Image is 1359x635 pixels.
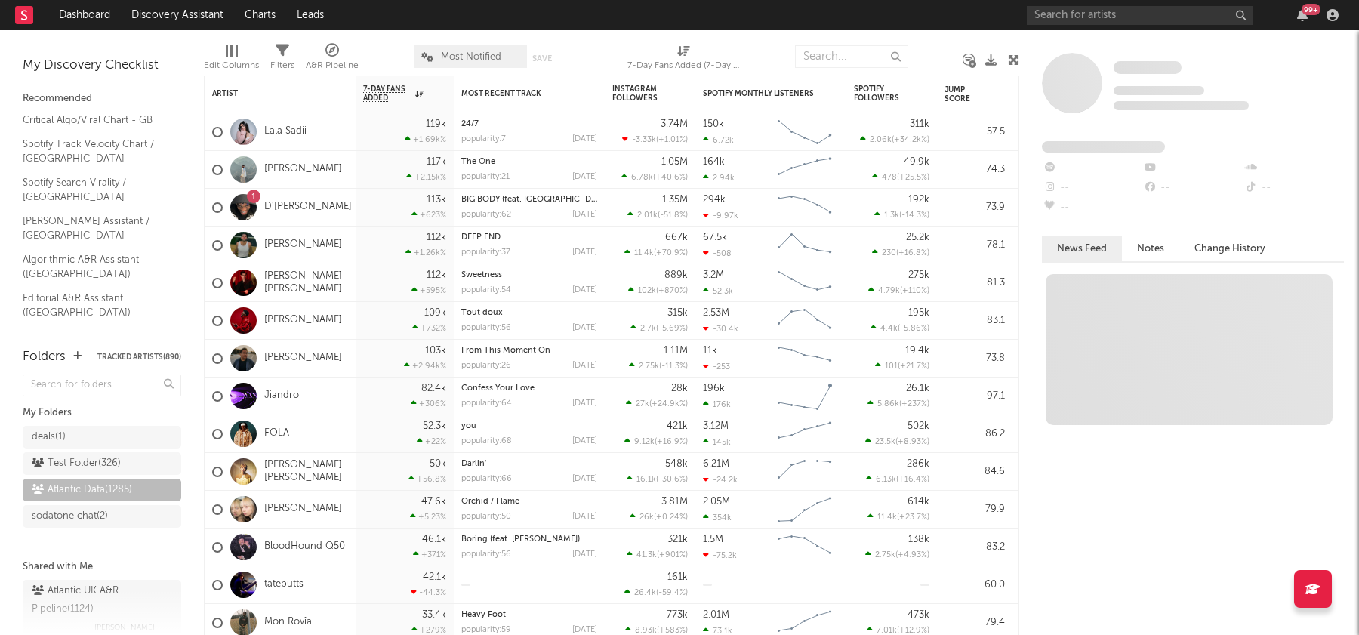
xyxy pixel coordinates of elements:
div: 161k [667,572,688,582]
div: ( ) [626,399,688,408]
a: Tout doux [461,309,503,317]
div: Boring (feat. Nino Paid) [461,535,597,544]
span: +0.24 % [656,513,686,522]
span: +16.9 % [657,438,686,446]
div: 7-Day Fans Added (7-Day Fans Added) [627,38,741,82]
a: DEEP END [461,233,501,242]
span: 6.78k [631,174,653,182]
div: DEEP END [461,233,597,242]
div: 74.3 [945,161,1005,179]
div: ( ) [627,210,688,220]
span: +8.93 % [898,438,927,446]
a: Mon Rovîa [264,616,312,629]
div: popularity: 50 [461,513,511,521]
div: Shared with Me [23,558,181,576]
div: +371 % [413,550,446,559]
div: ( ) [624,587,688,597]
div: 667k [665,233,688,242]
div: popularity: 26 [461,362,511,370]
div: [DATE] [572,173,597,181]
span: Tracking Since: [DATE] [1114,86,1204,95]
div: popularity: 7 [461,135,506,143]
div: 25.2k [906,233,929,242]
a: Editorial A&R Assistant ([GEOGRAPHIC_DATA]) [23,290,166,321]
span: 9.12k [634,438,655,446]
span: +16.4 % [898,476,927,484]
div: 2.94k [703,173,735,183]
div: 1.35M [662,195,688,205]
div: [DATE] [572,475,597,483]
div: popularity: 68 [461,437,512,445]
a: [PERSON_NAME] [264,314,342,327]
a: From This Moment On [461,347,550,355]
div: 119k [426,119,446,129]
span: 0 fans last week [1114,101,1249,110]
a: Orchid / Flame [461,498,519,506]
input: Search for folders... [23,375,181,396]
div: popularity: 21 [461,173,510,181]
div: A&R Pipeline [306,38,359,82]
span: Fans Added by Platform [1042,141,1165,153]
svg: Chart title [771,453,839,491]
div: 33.4k [422,610,446,620]
a: Heavy Foot [461,611,506,619]
span: -14.3 % [901,211,927,220]
div: +22 % [417,436,446,446]
div: ( ) [621,172,688,182]
div: -9.97k [703,211,738,220]
div: 1.11M [664,346,688,356]
svg: Chart title [771,491,839,529]
button: Tracked Artists(890) [97,353,181,361]
a: Boring (feat. [PERSON_NAME]) [461,535,580,544]
div: 103k [425,346,446,356]
span: Most Notified [441,52,501,62]
div: ( ) [872,172,929,182]
div: 19.4k [905,346,929,356]
div: 6.21M [703,459,729,469]
div: 52.3k [703,286,733,296]
div: -508 [703,248,732,258]
span: 2.7k [640,325,656,333]
svg: Chart title [771,151,839,189]
span: 230 [882,249,896,257]
div: popularity: 37 [461,248,510,257]
span: Some Artist [1114,61,1182,74]
span: +110 % [902,287,927,295]
div: Atlantic UK A&R Pipeline ( 1124 ) [32,582,168,618]
div: [DATE] [572,211,597,219]
div: Sweetness [461,271,597,279]
span: +4.93 % [898,551,927,559]
span: 26.4k [634,589,656,597]
div: 113k [427,195,446,205]
a: sodatone chat(2) [23,505,181,528]
div: Artist [212,89,325,98]
span: +24.9k % [652,400,686,408]
div: ( ) [865,436,929,446]
div: +2.15k % [406,172,446,182]
div: Spotify Followers [854,85,907,103]
div: ( ) [872,248,929,257]
button: Change History [1179,236,1280,261]
input: Search... [795,45,908,68]
div: -- [1042,159,1142,178]
div: [DATE] [572,135,597,143]
span: 478 [882,174,897,182]
div: -- [1142,178,1243,198]
div: 7-Day Fans Added (7-Day Fans Added) [627,57,741,75]
div: deals ( 1 ) [32,428,66,446]
div: +306 % [411,399,446,408]
div: From This Moment On [461,347,597,355]
div: Instagram Followers [612,85,665,103]
span: 2.06k [870,136,892,144]
a: deals(1) [23,426,181,449]
div: 192k [908,195,929,205]
div: [DATE] [572,550,597,559]
div: -- [1042,178,1142,198]
span: -3.33k [632,136,656,144]
div: 196k [703,384,725,393]
span: 1.3k [884,211,899,220]
div: -- [1243,178,1344,198]
div: popularity: 62 [461,211,511,219]
div: 315k [667,308,688,318]
span: -51.8 % [660,211,686,220]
